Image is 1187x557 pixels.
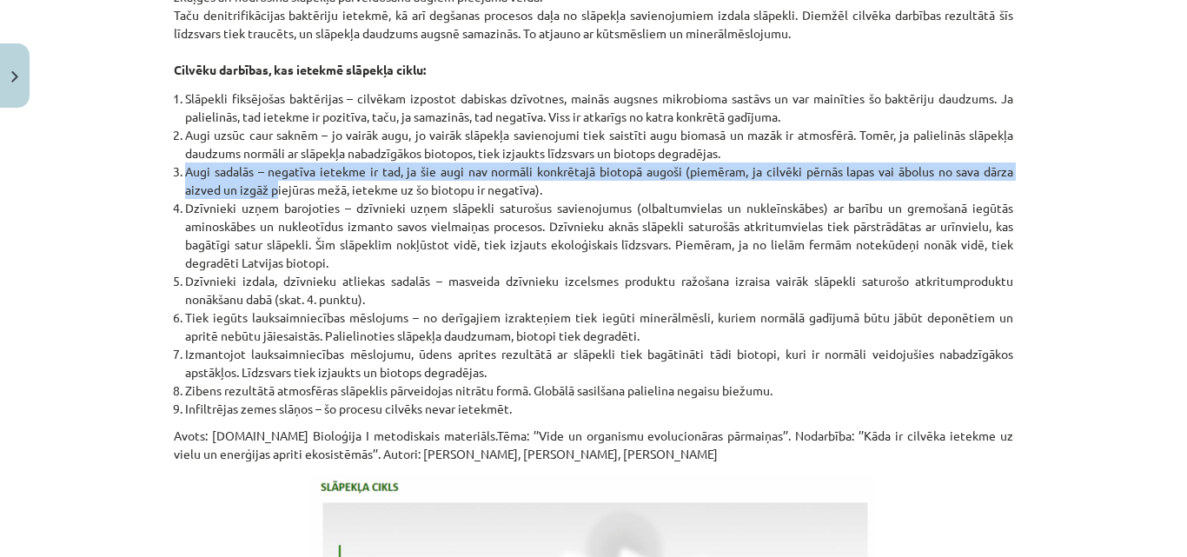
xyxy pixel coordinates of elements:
img: icon-close-lesson-0947bae3869378f0d4975bcd49f059093ad1ed9edebbc8119c70593378902aed.svg [11,71,18,83]
li: Dzīvnieki izdala, dzīvnieku atliekas sadalās – masveida dzīvnieku izcelsmes produktu ražošana izr... [185,272,1013,308]
li: Izmantojot lauksaimniecības mēslojumu, ūdens aprites rezultātā ar slāpekli tiek bagātināti tādi b... [185,345,1013,381]
li: Infiltrējas zemes slāņos – šo procesu cilvēks nevar ietekmēt. [185,400,1013,418]
p: Avots: [DOMAIN_NAME] Bioloģija I metodiskais materiāls.Tēma: ’’Vide un organismu evolucionāras pā... [174,427,1013,463]
li: Zibens rezultātā atmosfēras slāpeklis pārveidojas nitrātu formā. Globālā sasilšana palielina nega... [185,381,1013,400]
li: Augi uzsūc caur saknēm – jo vairāk augu, jo vairāk slāpekļa savienojumi tiek saistīti augu biomas... [185,126,1013,162]
strong: Cilvēku darbības, kas ietekmē slāpekļa ciklu: [174,62,426,77]
li: Slāpekli fiksējošas baktērijas – cilvēkam izpostot dabiskas dzīvotnes, mainās augsnes mikrobioma ... [185,90,1013,126]
li: Augi sadalās – negatīva ietekme ir tad, ja šie augi nav normāli konkrētajā biotopā augoši (piemēr... [185,162,1013,199]
li: Tiek iegūts lauksaimniecības mēslojums – no derīgajiem izrakteņiem tiek iegūti minerālmēsli, kuri... [185,308,1013,345]
li: Dzīvnieki uzņem barojoties – dzīvnieki uzņem slāpekli saturošus savienojumus (olbaltumvielas un n... [185,199,1013,272]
